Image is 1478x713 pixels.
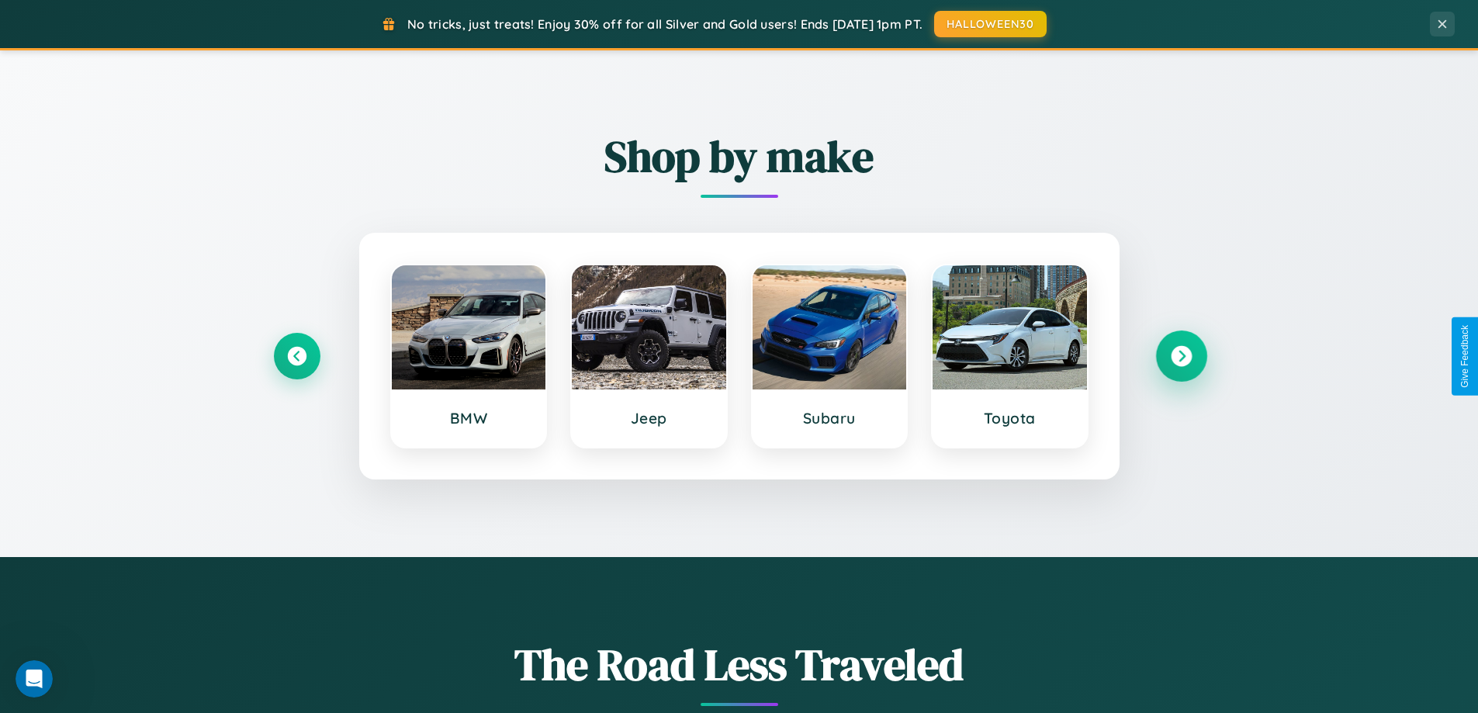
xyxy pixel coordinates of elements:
h3: Toyota [948,409,1071,427]
div: Give Feedback [1459,325,1470,388]
iframe: Intercom live chat [16,660,53,697]
h2: Shop by make [274,126,1205,186]
h1: The Road Less Traveled [274,635,1205,694]
span: No tricks, just treats! Enjoy 30% off for all Silver and Gold users! Ends [DATE] 1pm PT. [407,16,922,32]
h3: Jeep [587,409,711,427]
h3: Subaru [768,409,891,427]
button: HALLOWEEN30 [934,11,1047,37]
h3: BMW [407,409,531,427]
